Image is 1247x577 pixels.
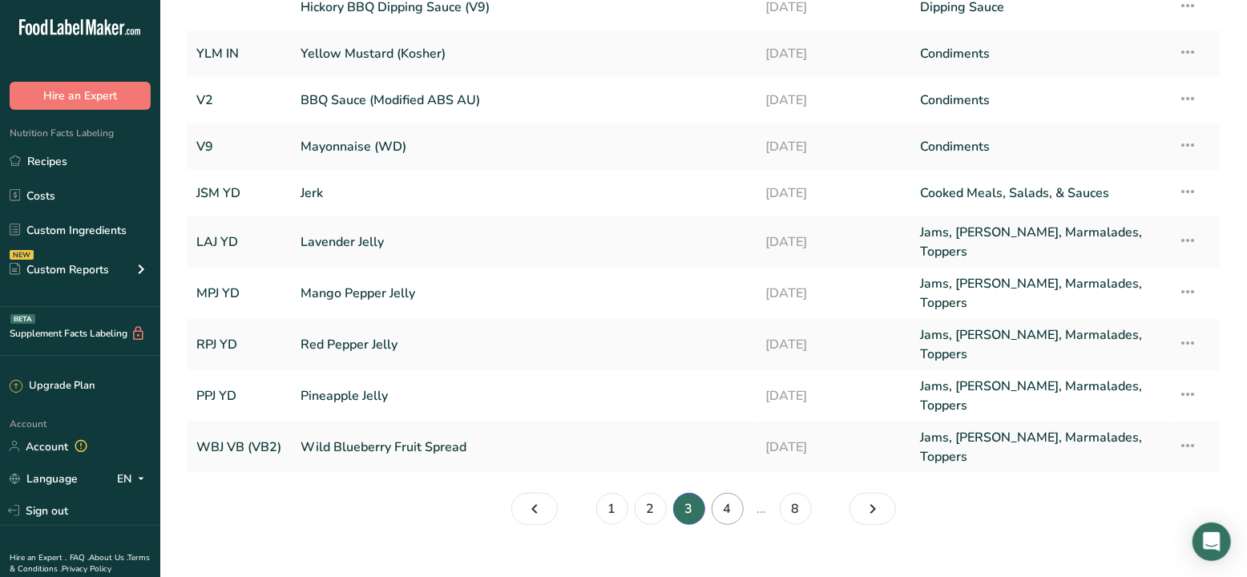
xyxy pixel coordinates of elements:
[765,428,901,466] a: [DATE]
[765,223,901,261] a: [DATE]
[10,261,109,278] div: Custom Reports
[765,130,901,163] a: [DATE]
[62,563,111,575] a: Privacy Policy
[196,325,281,364] a: RPJ YD
[596,493,628,525] a: Page 1.
[635,493,667,525] a: Page 2.
[780,493,812,525] a: Page 8.
[301,325,746,364] a: Red Pepper Jelly
[301,377,746,415] a: Pineapple Jelly
[196,223,281,261] a: LAJ YD
[765,176,901,210] a: [DATE]
[10,314,35,324] div: BETA
[920,223,1159,261] a: Jams, [PERSON_NAME], Marmalades, Toppers
[849,493,896,525] a: Page 4.
[765,37,901,71] a: [DATE]
[301,176,746,210] a: Jerk
[196,130,281,163] a: V9
[301,130,746,163] a: Mayonnaise (WD)
[920,130,1159,163] a: Condiments
[196,83,281,117] a: V2
[89,552,127,563] a: About Us .
[196,37,281,71] a: YLM IN
[196,377,281,415] a: PPJ YD
[765,83,901,117] a: [DATE]
[10,250,34,260] div: NEW
[765,325,901,364] a: [DATE]
[196,176,281,210] a: JSM YD
[920,37,1159,71] a: Condiments
[196,428,281,466] a: WBJ VB (VB2)
[765,377,901,415] a: [DATE]
[920,83,1159,117] a: Condiments
[920,176,1159,210] a: Cooked Meals, Salads, & Sauces
[10,378,95,394] div: Upgrade Plan
[301,223,746,261] a: Lavender Jelly
[10,82,151,110] button: Hire an Expert
[301,428,746,466] a: Wild Blueberry Fruit Spread
[920,325,1159,364] a: Jams, [PERSON_NAME], Marmalades, Toppers
[920,274,1159,313] a: Jams, [PERSON_NAME], Marmalades, Toppers
[301,83,746,117] a: BBQ Sauce (Modified ABS AU)
[511,493,558,525] a: Page 2.
[10,552,150,575] a: Terms & Conditions .
[10,465,78,493] a: Language
[920,377,1159,415] a: Jams, [PERSON_NAME], Marmalades, Toppers
[301,37,746,71] a: Yellow Mustard (Kosher)
[10,552,67,563] a: Hire an Expert .
[301,274,746,313] a: Mango Pepper Jelly
[70,552,89,563] a: FAQ .
[920,428,1159,466] a: Jams, [PERSON_NAME], Marmalades, Toppers
[117,469,151,488] div: EN
[196,274,281,313] a: MPJ YD
[765,274,901,313] a: [DATE]
[1193,523,1231,561] div: Open Intercom Messenger
[712,493,744,525] a: Page 4.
